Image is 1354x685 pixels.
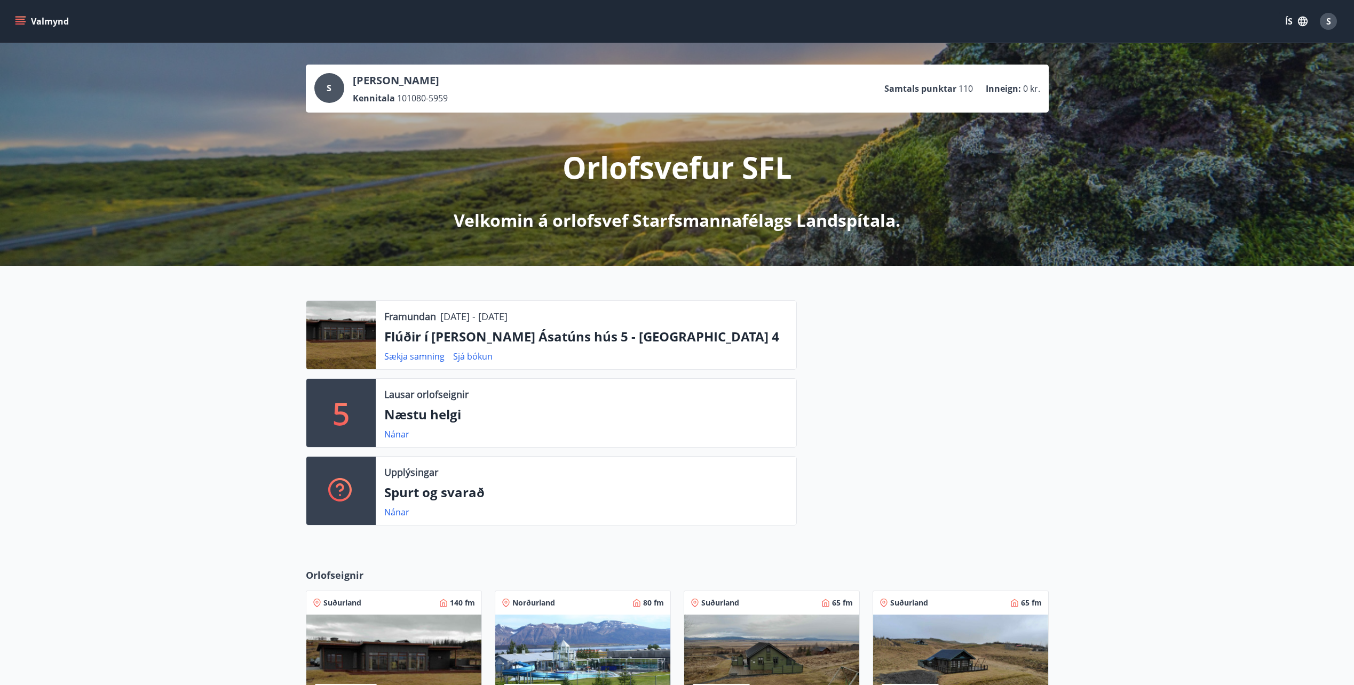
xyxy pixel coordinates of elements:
p: Spurt og svarað [384,483,788,501]
button: S [1316,9,1341,34]
p: [PERSON_NAME] [353,73,448,88]
p: Samtals punktar [884,83,956,94]
p: Kennitala [353,92,395,104]
span: Orlofseignir [306,568,363,582]
span: Norðurland [512,598,555,608]
button: ÍS [1279,12,1313,31]
span: Suðurland [323,598,361,608]
span: 65 fm [832,598,853,608]
p: Velkomin á orlofsvef Starfsmannafélags Landspítala. [454,209,900,232]
p: Flúðir í [PERSON_NAME] Ásatúns hús 5 - [GEOGRAPHIC_DATA] 4 [384,328,788,346]
span: S [1326,15,1331,27]
p: Framundan [384,309,436,323]
span: 0 kr. [1023,83,1040,94]
span: Suðurland [890,598,928,608]
p: Lausar orlofseignir [384,387,469,401]
button: menu [13,12,73,31]
p: Orlofsvefur SFL [563,147,792,187]
a: Nánar [384,506,409,518]
span: 80 fm [643,598,664,608]
p: 5 [332,393,350,433]
p: [DATE] - [DATE] [440,309,508,323]
span: 110 [959,83,973,94]
p: Upplýsingar [384,465,438,479]
a: Nánar [384,428,409,440]
span: Suðurland [701,598,739,608]
span: 65 fm [1021,598,1042,608]
a: Sækja samning [384,351,445,362]
span: 101080-5959 [397,92,448,104]
span: S [327,82,331,94]
p: Næstu helgi [384,405,788,424]
p: Inneign : [986,83,1021,94]
a: Sjá bókun [453,351,493,362]
span: 140 fm [450,598,475,608]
